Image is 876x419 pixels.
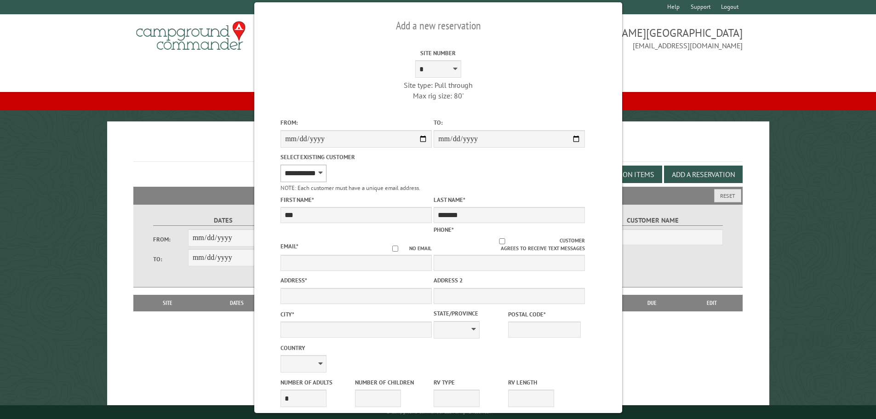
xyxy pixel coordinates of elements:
[281,195,432,204] label: First Name
[355,378,428,387] label: Number of Children
[434,195,585,204] label: Last Name
[664,166,743,183] button: Add a Reservation
[281,153,432,161] label: Select existing customer
[583,166,662,183] button: Edit Add-on Items
[583,215,723,226] label: Customer Name
[281,378,353,387] label: Number of Adults
[681,295,743,311] th: Edit
[153,255,188,264] label: To:
[508,310,581,319] label: Postal Code
[362,91,514,101] div: Max rig size: 80'
[434,378,506,387] label: RV Type
[434,226,454,234] label: Phone
[133,18,248,54] img: Campground Commander
[153,235,188,244] label: From:
[281,310,432,319] label: City
[434,118,585,127] label: To:
[281,276,432,285] label: Address
[153,215,293,226] label: Dates
[281,17,596,34] h2: Add a new reservation
[434,276,585,285] label: Address 2
[623,295,681,311] th: Due
[434,237,585,253] label: Customer agrees to receive text messages
[386,409,490,415] small: © Campground Commander LLC. All rights reserved.
[381,245,432,253] label: No email
[133,136,743,161] h1: Reservations
[508,378,581,387] label: RV Length
[714,189,741,202] button: Reset
[281,344,432,352] label: Country
[281,184,420,192] small: NOTE: Each customer must have a unique email address.
[198,295,276,311] th: Dates
[133,187,743,204] h2: Filters
[434,309,506,318] label: State/Province
[381,246,409,252] input: No email
[281,118,432,127] label: From:
[444,238,560,244] input: Customer agrees to receive text messages
[362,80,514,90] div: Site type: Pull through
[281,242,298,250] label: Email
[362,49,514,57] label: Site Number
[138,295,198,311] th: Site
